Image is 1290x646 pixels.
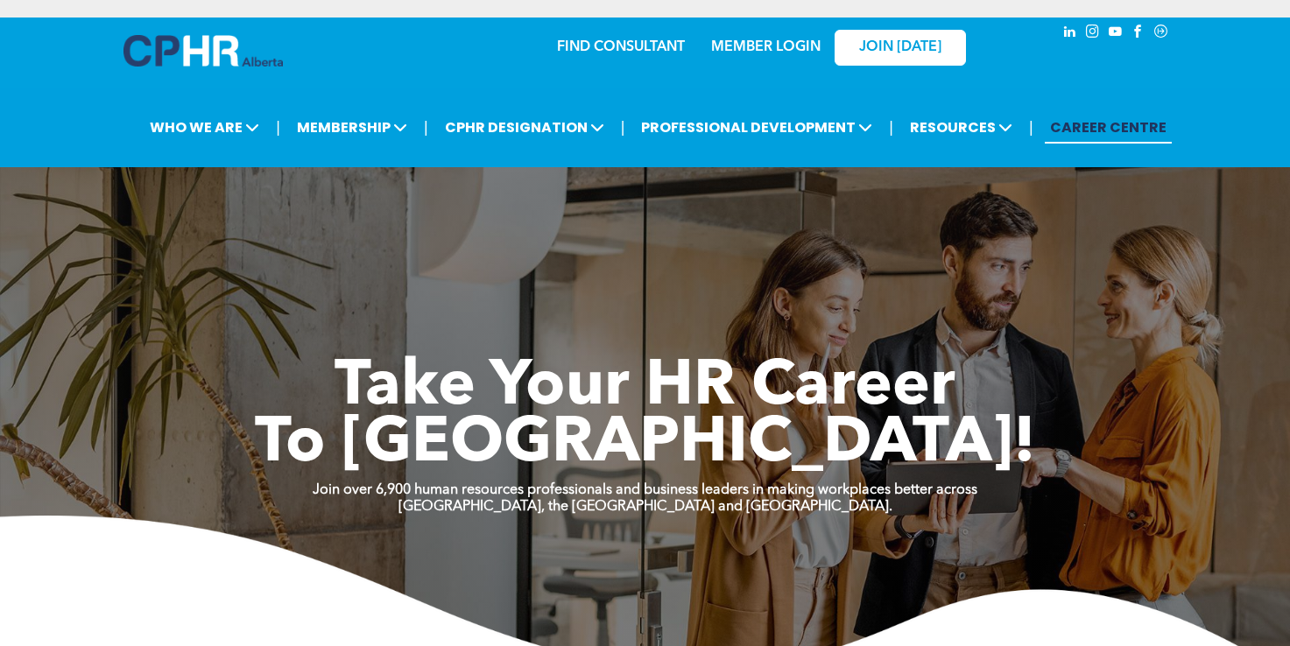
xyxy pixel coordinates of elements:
a: JOIN [DATE] [835,30,966,66]
a: instagram [1083,22,1103,46]
li: | [424,109,428,145]
li: | [889,109,893,145]
a: CAREER CENTRE [1045,111,1172,144]
span: WHO WE ARE [145,111,264,144]
a: youtube [1106,22,1125,46]
strong: [GEOGRAPHIC_DATA], the [GEOGRAPHIC_DATA] and [GEOGRAPHIC_DATA]. [398,500,892,514]
span: PROFESSIONAL DEVELOPMENT [636,111,878,144]
a: FIND CONSULTANT [557,40,685,54]
span: Take Your HR Career [335,356,955,419]
li: | [276,109,280,145]
a: linkedin [1061,22,1080,46]
span: CPHR DESIGNATION [440,111,610,144]
a: MEMBER LOGIN [711,40,821,54]
img: A blue and white logo for cp alberta [123,35,283,67]
a: Social network [1152,22,1171,46]
span: MEMBERSHIP [292,111,412,144]
span: RESOURCES [905,111,1018,144]
strong: Join over 6,900 human resources professionals and business leaders in making workplaces better ac... [313,483,977,497]
li: | [1029,109,1033,145]
li: | [621,109,625,145]
a: facebook [1129,22,1148,46]
span: To [GEOGRAPHIC_DATA]! [255,413,1036,476]
span: JOIN [DATE] [859,39,941,56]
